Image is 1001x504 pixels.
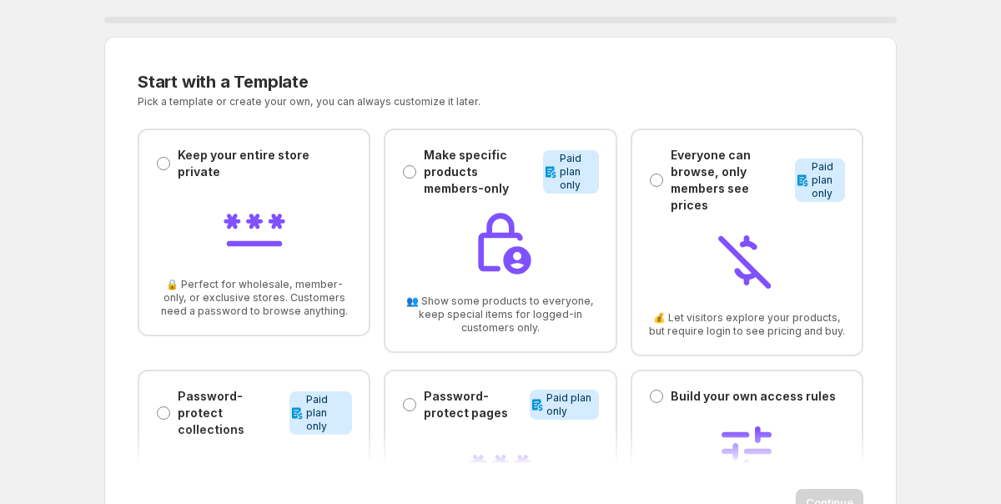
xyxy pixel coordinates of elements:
span: Paid plan only [560,152,592,192]
img: Keep your entire store private [221,194,288,260]
img: Password-protect pages [467,435,534,501]
p: Password-protect pages [424,388,523,421]
span: 💰 Let visitors explore your products, but require login to see pricing and buy. [649,311,845,338]
p: Password-protect collections [178,388,283,438]
span: Paid plan only [306,393,345,433]
span: Start with a Template [138,72,309,92]
span: Paid plan only [546,391,591,418]
p: Keep your entire store private [178,147,352,180]
span: 🔒 Perfect for wholesale, member-only, or exclusive stores. Customers need a password to browse an... [156,278,352,318]
p: Everyone can browse, only members see prices [671,147,789,214]
img: Everyone can browse, only members see prices [713,227,780,294]
img: Make specific products members-only [467,210,534,277]
span: Paid plan only [812,160,838,200]
img: Build your own access rules [713,418,780,485]
p: Pick a template or create your own, you can always customize it later. [138,95,666,108]
span: 👥 Show some products to everyone, keep special items for logged-in customers only. [402,295,598,335]
p: Make specific products members-only [424,147,536,197]
p: Build your own access rules [671,388,836,405]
